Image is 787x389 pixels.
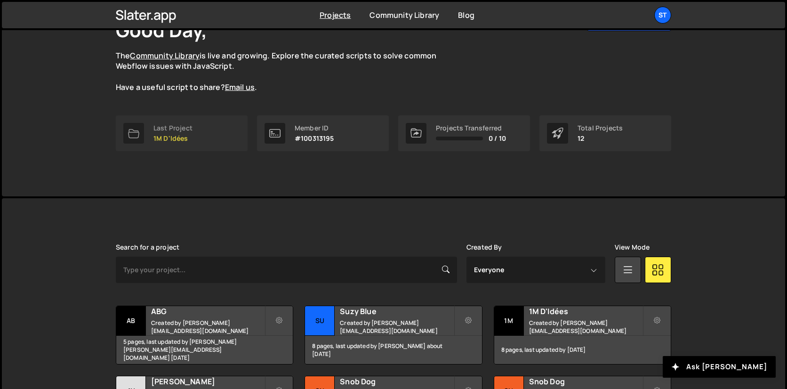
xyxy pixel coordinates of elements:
a: Blog [458,10,474,20]
label: Created By [466,243,502,251]
a: 1M 1M D'Idées Created by [PERSON_NAME][EMAIL_ADDRESS][DOMAIN_NAME] 8 pages, last updated by [DATE] [494,306,671,365]
small: Created by [PERSON_NAME][EMAIL_ADDRESS][DOMAIN_NAME] [529,319,642,335]
h2: Suzy Blue [340,306,453,316]
p: 1M D'Idées [153,135,193,142]
a: Email us [225,82,255,92]
button: Ask [PERSON_NAME] [663,356,776,378]
h2: Snob Dog [529,376,642,387]
p: #100313195 [295,135,334,142]
div: AB [116,306,146,336]
a: Last Project 1M D'Idées [116,115,248,151]
small: Created by [PERSON_NAME][EMAIL_ADDRESS][DOMAIN_NAME] [151,319,265,335]
div: 8 pages, last updated by [DATE] [494,336,671,364]
input: Type your project... [116,257,457,283]
div: 5 pages, last updated by [PERSON_NAME] [PERSON_NAME][EMAIL_ADDRESS][DOMAIN_NAME] [DATE] [116,336,293,364]
h2: 1M D'Idées [529,306,642,316]
p: The is live and growing. Explore the curated scripts to solve common Webflow issues with JavaScri... [116,50,455,93]
span: 0 / 10 [489,135,506,142]
label: View Mode [615,243,650,251]
div: Last Project [153,124,193,132]
div: Total Projects [578,124,623,132]
a: Community Library [369,10,439,20]
p: 12 [578,135,623,142]
a: Projects [320,10,351,20]
div: 8 pages, last updated by [PERSON_NAME] about [DATE] [305,336,482,364]
div: Su [305,306,335,336]
a: Community Library [130,50,200,61]
h2: [PERSON_NAME] [151,376,265,387]
div: 1M [494,306,524,336]
label: Search for a project [116,243,179,251]
small: Created by [PERSON_NAME][EMAIL_ADDRESS][DOMAIN_NAME] [340,319,453,335]
div: Projects Transferred [436,124,506,132]
h2: ABG [151,306,265,316]
div: Member ID [295,124,334,132]
a: St [654,7,671,24]
a: AB ABG Created by [PERSON_NAME][EMAIL_ADDRESS][DOMAIN_NAME] 5 pages, last updated by [PERSON_NAME... [116,306,293,365]
h2: Snob Dog [340,376,453,387]
a: Su Suzy Blue Created by [PERSON_NAME][EMAIL_ADDRESS][DOMAIN_NAME] 8 pages, last updated by [PERSO... [305,306,482,365]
